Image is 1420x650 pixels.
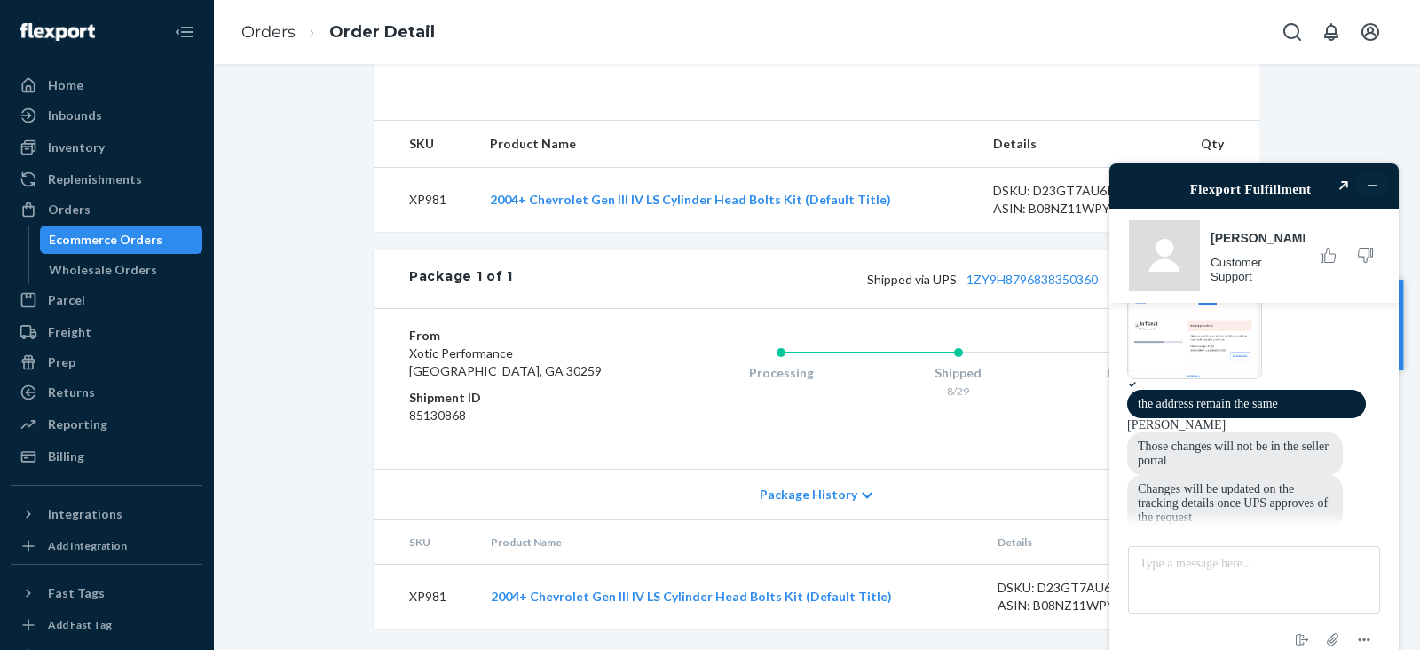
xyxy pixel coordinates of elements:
div: Billing [48,448,84,465]
button: Open Search Box [1274,14,1310,50]
a: Order Detail [329,22,435,42]
span: Shipped via UPS [867,272,1128,287]
button: Menu [262,487,290,509]
a: Wholesale Orders [40,256,203,284]
a: Ecommerce Orders [40,226,203,254]
div: Replenishments [48,170,142,188]
button: Attach file [231,487,259,510]
a: Reporting [11,410,202,439]
td: XP981 [374,167,476,232]
a: Parcel [11,286,202,314]
dt: Shipment ID [409,389,621,407]
th: Details [983,520,1179,565]
button: Integrations [11,500,202,528]
a: Add Integration [11,535,202,557]
a: Orders [241,22,296,42]
a: Replenishments [11,165,202,194]
div: Processing [692,364,870,382]
span: Chat [39,12,75,28]
div: Home [48,76,83,94]
button: Fast Tags [11,579,202,607]
a: Orders [11,195,202,224]
th: SKU [374,121,476,168]
div: DSKU: D23GT7AU6P5 [998,579,1164,597]
a: 2004+ Chevrolet Gen III IV LS Cylinder Head Bolts Kit (Default Title) [490,192,891,207]
dd: 85130868 [409,407,621,424]
button: Close Navigation [167,14,202,50]
td: XP981 [374,565,477,630]
th: SKU [374,520,477,565]
div: 1 SKU 1 Unit [513,267,1224,290]
button: Open account menu [1353,14,1388,50]
div: ASIN: B08NZ11WPY [993,200,1160,218]
div: Fast Tags [48,584,105,602]
img: Flexport logo [20,23,95,41]
button: End chat [200,487,228,509]
div: Freight [48,323,91,341]
div: Package 1 of 1 [409,267,513,290]
a: Returns [11,378,202,407]
div: Add Integration [48,538,127,553]
th: Product Name [477,520,984,565]
div: Reporting [48,416,107,433]
th: Details [979,121,1174,168]
div: Shipped [870,364,1047,382]
a: Home [11,71,202,99]
div: Returns [48,384,95,401]
a: Billing [11,442,202,471]
a: Freight [11,318,202,346]
div: Integrations [48,505,122,523]
a: 1ZY9H8796838350360 [966,272,1098,287]
span: Xotic Performance [GEOGRAPHIC_DATA], GA 30259 [409,345,602,378]
ol: breadcrumbs [227,6,449,59]
button: Open notifications [1313,14,1349,50]
iframe: Find more information here [1088,142,1420,650]
div: 8/29 [870,384,1047,399]
dt: From [409,327,621,345]
div: Orders [48,201,91,218]
a: Inventory [11,133,202,162]
div: Add Fast Tag [48,617,112,632]
div: Inbounds [48,107,102,124]
div: Ecommerce Orders [49,231,162,249]
div: ASIN: B08NZ11WPY [998,597,1164,614]
th: Product Name [476,121,979,168]
div: Delivered [1046,364,1224,382]
div: Inventory [48,139,105,156]
span: Package History [760,486,857,503]
div: Parcel [48,291,85,309]
div: Wholesale Orders [49,261,157,279]
a: Prep [11,348,202,377]
a: Inbounds [11,101,202,130]
th: Qty [1174,121,1259,168]
div: DSKU: D23GT7AU6P5 [993,182,1160,200]
div: Prep [48,353,75,371]
a: 2004+ Chevrolet Gen III IV LS Cylinder Head Bolts Kit (Default Title) [491,589,892,604]
a: Add Fast Tag [11,614,202,636]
